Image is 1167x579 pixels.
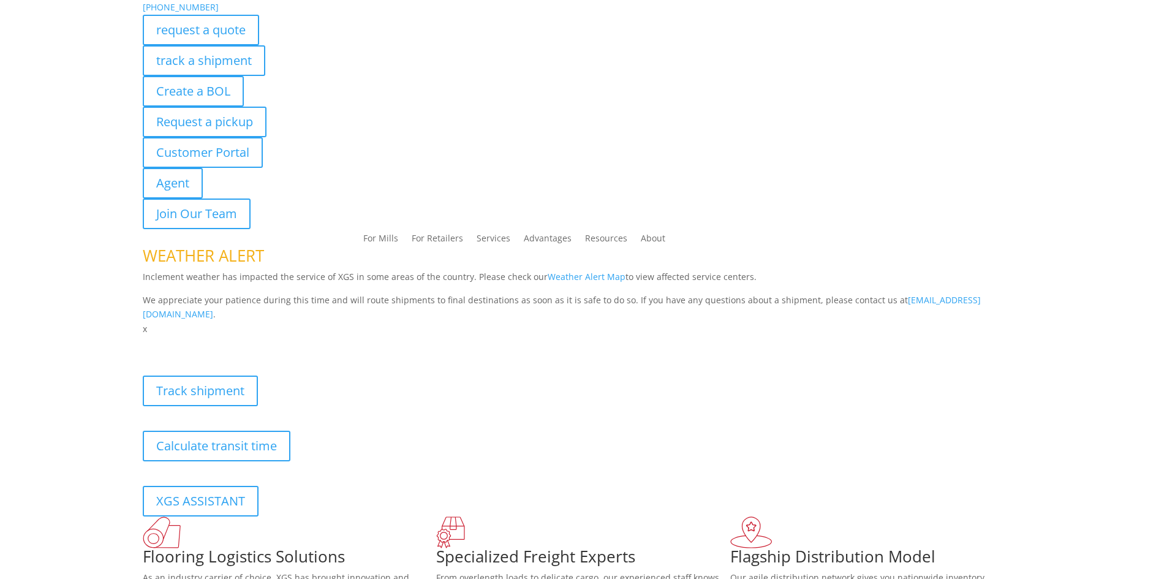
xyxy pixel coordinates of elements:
a: Weather Alert Map [548,271,625,282]
a: [PHONE_NUMBER] [143,1,219,13]
a: Calculate transit time [143,431,290,461]
a: For Retailers [412,234,463,248]
a: XGS ASSISTANT [143,486,259,517]
a: Join Our Team [143,199,251,229]
a: Request a pickup [143,107,266,137]
a: Track shipment [143,376,258,406]
p: x [143,322,1025,336]
img: xgs-icon-flagship-distribution-model-red [730,517,772,548]
h1: Specialized Freight Experts [436,548,730,570]
a: For Mills [363,234,398,248]
p: Inclement weather has impacted the service of XGS in some areas of the country. Please check our ... [143,270,1025,293]
p: We appreciate your patience during this time and will route shipments to final destinations as so... [143,293,1025,322]
img: xgs-icon-focused-on-flooring-red [436,517,465,548]
a: Resources [585,234,627,248]
a: Agent [143,168,203,199]
b: Visibility, transparency, and control for your entire supply chain. [143,338,416,350]
span: WEATHER ALERT [143,244,264,267]
a: Services [477,234,510,248]
a: Create a BOL [143,76,244,107]
a: About [641,234,665,248]
a: track a shipment [143,45,265,76]
a: Advantages [524,234,572,248]
img: xgs-icon-total-supply-chain-intelligence-red [143,517,181,548]
h1: Flooring Logistics Solutions [143,548,437,570]
a: Customer Portal [143,137,263,168]
a: request a quote [143,15,259,45]
h1: Flagship Distribution Model [730,548,1024,570]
